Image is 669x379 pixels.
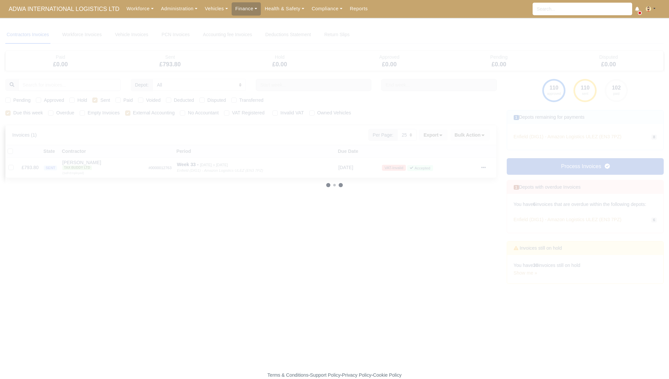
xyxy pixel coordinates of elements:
[123,2,157,15] a: Workforce
[5,2,123,16] span: ADWA INTERNATIONAL LOGISTICS LTD
[533,3,632,15] input: Search...
[157,2,201,15] a: Administration
[232,2,261,15] a: Finance
[145,371,524,379] div: - - -
[310,372,340,378] a: Support Policy
[342,372,372,378] a: Privacy Policy
[308,2,346,15] a: Compliance
[267,372,308,378] a: Terms & Conditions
[346,2,371,15] a: Reports
[201,2,232,15] a: Vehicles
[373,372,402,378] a: Cookie Policy
[5,3,123,16] a: ADWA INTERNATIONAL LOGISTICS LTD
[636,347,669,379] iframe: Chat Widget
[261,2,308,15] a: Health & Safety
